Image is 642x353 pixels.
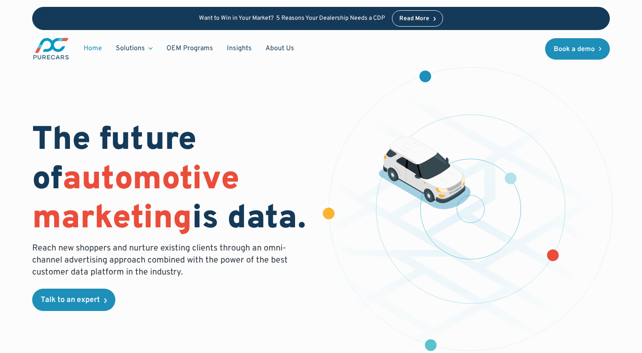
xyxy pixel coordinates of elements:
[220,40,259,57] a: Insights
[554,46,595,53] div: Book a demo
[77,40,109,57] a: Home
[259,40,301,57] a: About Us
[116,44,145,53] div: Solutions
[109,40,160,57] div: Solutions
[399,16,429,22] div: Read More
[32,37,70,60] a: main
[32,242,293,278] p: Reach new shoppers and nurture existing clients through an omni-channel advertising approach comb...
[41,296,100,304] div: Talk to an expert
[32,289,115,311] a: Talk to an expert
[379,137,470,209] img: illustration of a vehicle
[545,38,610,60] a: Book a demo
[160,40,220,57] a: OEM Programs
[32,160,239,240] span: automotive marketing
[199,15,385,22] p: Want to Win in Your Market? 5 Reasons Your Dealership Needs a CDP
[392,10,443,27] a: Read More
[32,37,70,60] img: purecars logo
[32,121,311,239] h1: The future of is data.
